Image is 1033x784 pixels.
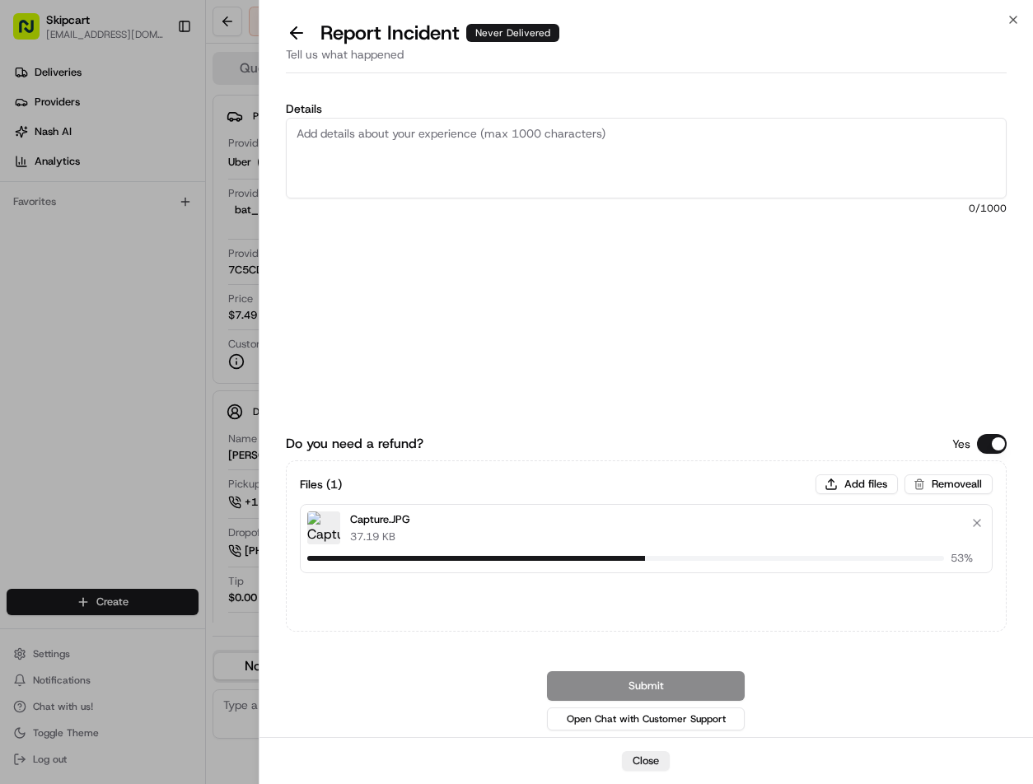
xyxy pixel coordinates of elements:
div: We're available if you need us! [56,174,208,187]
label: Do you need a refund? [286,434,423,454]
h3: Files ( 1 ) [300,476,342,492]
span: Pylon [164,279,199,292]
p: Report Incident [320,20,559,46]
span: 53 % [951,551,982,566]
div: Start new chat [56,157,270,174]
span: Knowledge Base [33,239,126,255]
p: Welcome 👋 [16,66,300,92]
button: Removeall [904,474,993,494]
div: 📗 [16,240,30,254]
div: Never Delivered [466,24,559,42]
p: 37.19 KB [350,530,410,544]
p: Yes [952,436,970,452]
a: Powered byPylon [116,278,199,292]
a: 📗Knowledge Base [10,232,133,262]
button: Add files [816,474,898,494]
button: Open Chat with Customer Support [547,707,745,730]
a: 💻API Documentation [133,232,271,262]
img: Capture.JPG [307,511,340,544]
div: 💻 [139,240,152,254]
div: Tell us what happened [286,46,1007,73]
p: Capture.JPG [350,511,410,528]
button: Close [622,751,670,771]
button: Start new chat [280,162,300,182]
span: 0 /1000 [286,202,1007,215]
img: Nash [16,16,49,49]
input: Clear [43,106,272,124]
img: 1736555255976-a54dd68f-1ca7-489b-9aae-adbdc363a1c4 [16,157,46,187]
span: API Documentation [156,239,264,255]
label: Details [286,103,1007,114]
button: Remove file [965,511,989,534]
